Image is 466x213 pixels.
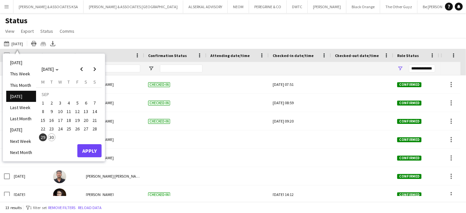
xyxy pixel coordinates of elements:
[335,53,379,58] span: Checked-out date/time
[39,99,47,107] span: 1
[56,99,64,107] span: 3
[417,0,461,13] button: Be [PERSON_NAME]
[73,99,82,107] button: 05-09-2025
[98,65,140,72] input: Name Filter Input
[42,66,54,72] span: [DATE]
[39,125,47,133] span: 22
[48,108,56,116] span: 9
[30,205,47,210] span: 1 filter set
[91,116,99,124] span: 21
[91,99,99,107] span: 7
[86,53,96,58] span: Name
[91,108,99,116] span: 14
[39,107,47,116] button: 08-09-2025
[397,66,403,71] button: Open Filter Menu
[65,108,73,116] span: 11
[47,133,56,142] button: 30-09-2025
[90,107,99,116] button: 14-09-2025
[397,119,421,124] span: Confirmed
[68,79,70,85] span: T
[6,91,36,102] li: [DATE]
[82,125,90,133] button: 27-09-2025
[10,185,49,203] div: [DATE]
[56,125,65,133] button: 24-09-2025
[48,116,56,124] span: 16
[82,116,90,124] span: 20
[76,79,79,85] span: F
[73,125,82,133] button: 26-09-2025
[10,167,49,185] div: [DATE]
[6,102,36,113] li: Last Week
[47,204,77,211] button: Remove filters
[6,124,36,135] li: [DATE]
[39,133,47,141] span: 29
[48,125,56,133] span: 23
[273,112,327,130] div: [DATE] 09:20
[84,0,183,13] button: [PERSON_NAME] & ASSOCIATES [GEOGRAPHIC_DATA]
[65,107,73,116] button: 11-09-2025
[39,90,99,99] td: SEP
[82,108,90,116] span: 13
[3,27,17,35] a: View
[53,188,66,202] img: Annie Wahab
[90,99,99,107] button: 07-09-2025
[73,116,82,124] button: 19-09-2025
[6,113,36,124] li: Last Month
[86,174,142,179] span: [PERSON_NAME] [PERSON_NAME]
[47,107,56,116] button: 09-09-2025
[38,27,56,35] a: Status
[85,79,87,85] span: S
[82,107,90,116] button: 13-09-2025
[48,133,56,141] span: 30
[91,125,99,133] span: 28
[47,116,56,124] button: 16-09-2025
[397,192,421,197] span: Confirmed
[65,125,73,133] button: 25-09-2025
[39,99,47,107] button: 01-09-2025
[56,107,65,116] button: 10-09-2025
[21,28,34,34] span: Export
[65,116,73,124] span: 18
[75,63,88,76] button: Previous month
[6,57,36,68] li: [DATE]
[160,65,203,72] input: Confirmation Status Filter Input
[90,116,99,124] button: 21-09-2025
[397,82,421,87] span: Confirmed
[39,116,47,124] button: 15-09-2025
[39,63,61,75] button: Choose month and year
[6,68,36,79] li: This Week
[82,99,90,107] span: 6
[56,99,65,107] button: 03-09-2025
[397,101,421,106] span: Confirmed
[148,53,187,58] span: Confirmation Status
[50,79,53,85] span: T
[18,27,36,35] a: Export
[308,0,346,13] button: [PERSON_NAME]
[40,28,53,34] span: Status
[346,0,380,13] button: Black Orange
[53,170,66,183] img: Abdelhafez Al hussein
[6,80,36,91] li: This Month
[65,125,73,133] span: 25
[273,75,327,93] div: [DATE] 07:51
[148,119,170,124] span: Checked-in
[47,125,56,133] button: 23-09-2025
[73,125,81,133] span: 26
[82,116,90,124] button: 20-09-2025
[249,0,287,13] button: PEREGRINE & CO
[56,125,64,133] span: 24
[56,116,64,124] span: 17
[287,0,308,13] button: DWTC
[39,108,47,116] span: 8
[93,79,96,85] span: S
[148,192,170,197] span: Checked-in
[73,108,81,116] span: 12
[53,53,64,58] span: Photo
[90,125,99,133] button: 28-09-2025
[3,40,24,48] button: [DATE]
[397,156,421,161] span: Confirmed
[39,133,47,142] button: 29-09-2025
[65,99,73,107] button: 04-09-2025
[65,116,73,124] button: 18-09-2025
[39,125,47,133] button: 22-09-2025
